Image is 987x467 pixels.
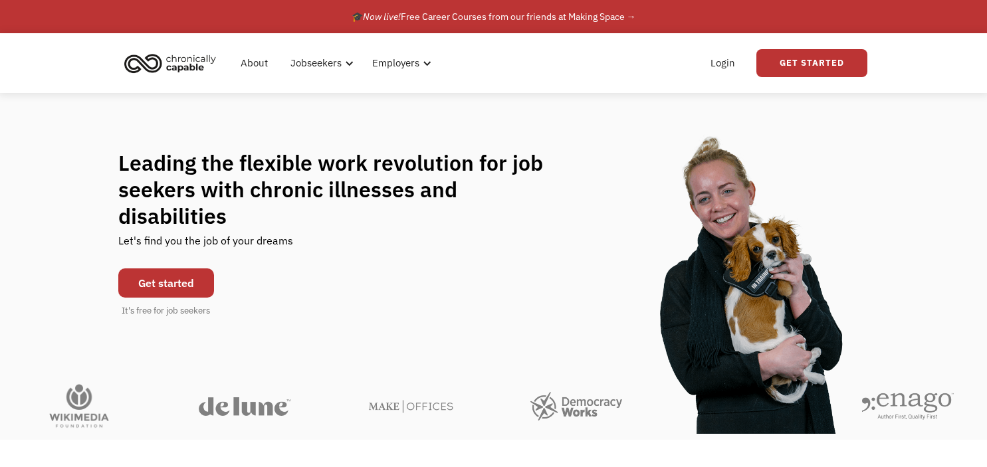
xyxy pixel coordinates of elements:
div: Employers [364,42,435,84]
div: Employers [372,55,419,71]
div: Jobseekers [290,55,342,71]
div: Let's find you the job of your dreams [118,229,293,262]
a: Get Started [756,49,867,77]
h1: Leading the flexible work revolution for job seekers with chronic illnesses and disabilities [118,149,569,229]
div: 🎓 Free Career Courses from our friends at Making Space → [352,9,636,25]
em: Now live! [363,11,401,23]
img: Chronically Capable logo [120,48,220,78]
a: home [120,48,226,78]
a: Login [703,42,743,84]
div: It's free for job seekers [122,304,210,318]
a: About [233,42,276,84]
a: Get started [118,268,214,298]
div: Jobseekers [282,42,358,84]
